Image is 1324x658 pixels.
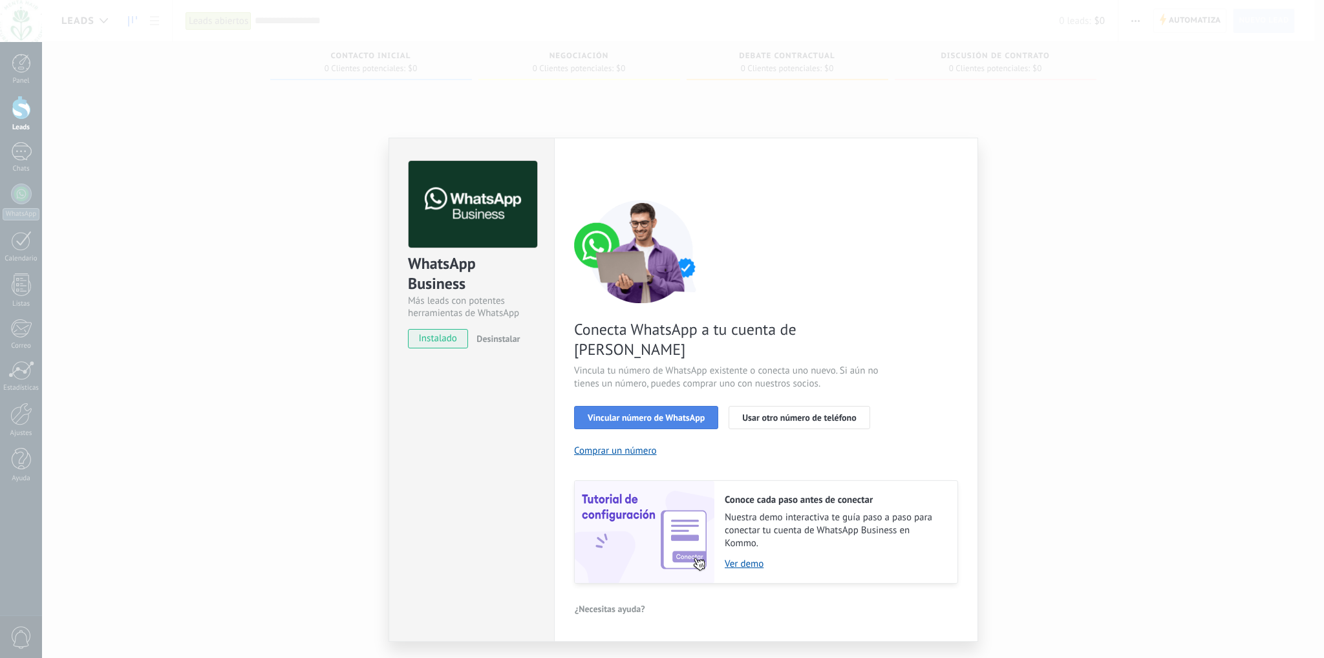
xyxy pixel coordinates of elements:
div: WhatsApp Business [408,253,535,295]
h2: Conoce cada paso antes de conectar [725,494,945,506]
button: Vincular número de WhatsApp [574,406,718,429]
span: Nuestra demo interactiva te guía paso a paso para conectar tu cuenta de WhatsApp Business en Kommo. [725,511,945,550]
span: Vincular número de WhatsApp [588,413,705,422]
span: Desinstalar [476,333,520,345]
span: ¿Necesitas ayuda? [575,604,645,613]
div: Más leads con potentes herramientas de WhatsApp [408,295,535,319]
span: Usar otro número de teléfono [742,413,856,422]
button: Comprar un número [574,445,657,457]
button: Usar otro número de teléfono [729,406,870,429]
span: Vincula tu número de WhatsApp existente o conecta uno nuevo. Si aún no tienes un número, puedes c... [574,365,882,390]
button: ¿Necesitas ayuda? [574,599,646,619]
span: instalado [409,329,467,348]
span: Conecta WhatsApp a tu cuenta de [PERSON_NAME] [574,319,882,359]
img: connect number [574,200,710,303]
img: logo_main.png [409,161,537,248]
a: Ver demo [725,558,945,570]
button: Desinstalar [471,329,520,348]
